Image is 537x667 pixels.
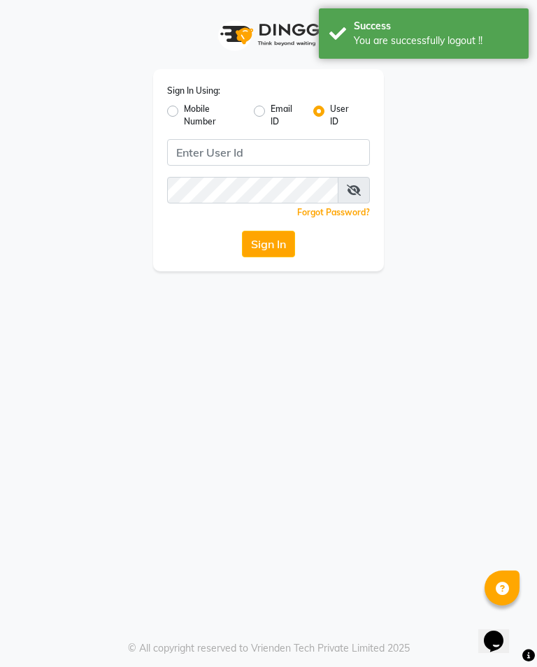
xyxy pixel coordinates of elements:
[478,611,523,653] iframe: chat widget
[167,139,370,166] input: Username
[242,231,295,257] button: Sign In
[330,103,359,128] label: User ID
[354,34,518,48] div: You are successfully logout !!
[167,177,338,203] input: Username
[271,103,302,128] label: Email ID
[213,14,324,55] img: logo1.svg
[354,19,518,34] div: Success
[184,103,243,128] label: Mobile Number
[167,85,220,97] label: Sign In Using:
[297,207,370,217] a: Forgot Password?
